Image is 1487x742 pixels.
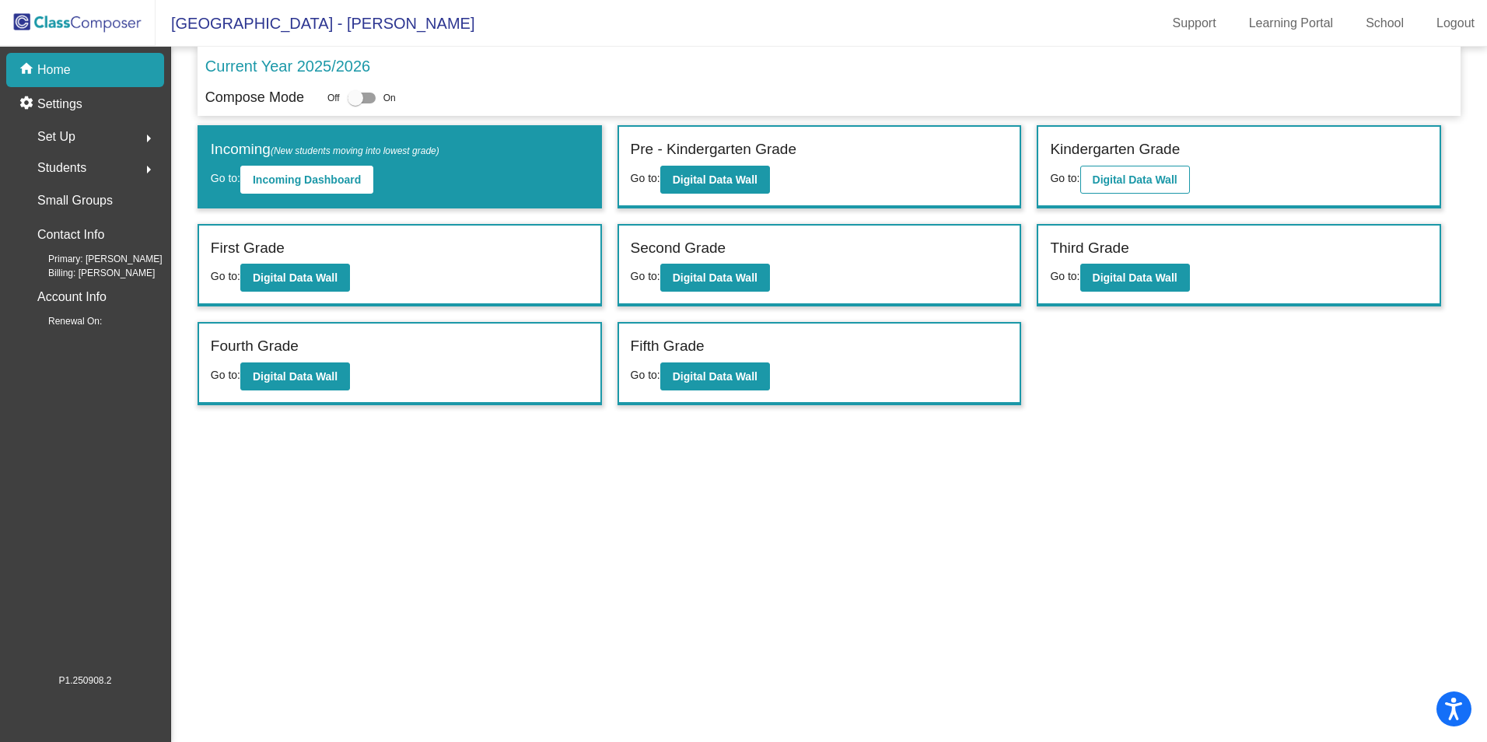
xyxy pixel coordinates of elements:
[1093,173,1177,186] b: Digital Data Wall
[673,370,757,383] b: Digital Data Wall
[327,91,340,105] span: Off
[1353,11,1416,36] a: School
[211,138,439,161] label: Incoming
[253,173,361,186] b: Incoming Dashboard
[631,335,705,358] label: Fifth Grade
[211,369,240,381] span: Go to:
[673,271,757,284] b: Digital Data Wall
[240,362,350,390] button: Digital Data Wall
[631,172,660,184] span: Go to:
[631,369,660,381] span: Go to:
[1050,138,1180,161] label: Kindergarten Grade
[660,362,770,390] button: Digital Data Wall
[1050,237,1128,260] label: Third Grade
[19,95,37,114] mat-icon: settings
[37,126,75,148] span: Set Up
[139,129,158,148] mat-icon: arrow_right
[19,61,37,79] mat-icon: home
[211,237,285,260] label: First Grade
[383,91,396,105] span: On
[631,237,726,260] label: Second Grade
[1424,11,1487,36] a: Logout
[253,370,338,383] b: Digital Data Wall
[211,270,240,282] span: Go to:
[271,145,439,156] span: (New students moving into lowest grade)
[156,11,474,36] span: [GEOGRAPHIC_DATA] - [PERSON_NAME]
[240,166,373,194] button: Incoming Dashboard
[37,190,113,212] p: Small Groups
[1160,11,1229,36] a: Support
[139,160,158,179] mat-icon: arrow_right
[23,266,155,280] span: Billing: [PERSON_NAME]
[1080,264,1190,292] button: Digital Data Wall
[1050,270,1079,282] span: Go to:
[37,95,82,114] p: Settings
[211,335,299,358] label: Fourth Grade
[1237,11,1346,36] a: Learning Portal
[23,252,163,266] span: Primary: [PERSON_NAME]
[1080,166,1190,194] button: Digital Data Wall
[253,271,338,284] b: Digital Data Wall
[673,173,757,186] b: Digital Data Wall
[205,87,304,108] p: Compose Mode
[37,157,86,179] span: Students
[37,61,71,79] p: Home
[37,286,107,308] p: Account Info
[240,264,350,292] button: Digital Data Wall
[660,166,770,194] button: Digital Data Wall
[631,138,796,161] label: Pre - Kindergarten Grade
[631,270,660,282] span: Go to:
[211,172,240,184] span: Go to:
[1093,271,1177,284] b: Digital Data Wall
[205,54,370,78] p: Current Year 2025/2026
[23,314,102,328] span: Renewal On:
[37,224,104,246] p: Contact Info
[660,264,770,292] button: Digital Data Wall
[1050,172,1079,184] span: Go to:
